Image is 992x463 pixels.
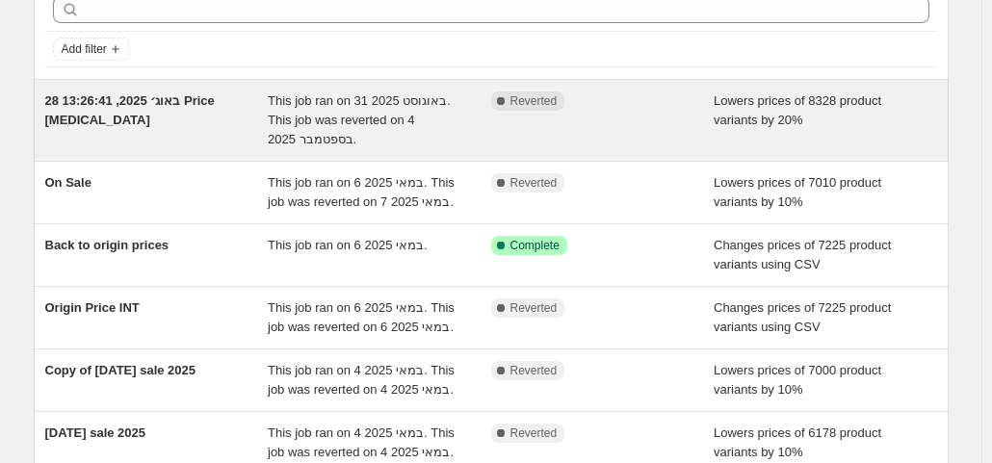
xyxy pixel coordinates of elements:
button: Add filter [53,38,130,61]
span: Origin Price INT [45,300,140,315]
span: This job ran on 4 במאי 2025. This job was reverted on 4 במאי 2025. [268,363,455,397]
span: This job ran on 6 במאי 2025. This job was reverted on 7 במאי 2025. [268,175,455,209]
span: Lowers prices of 7000 product variants by 10% [714,363,881,397]
span: Copy of [DATE] sale 2025 [45,363,196,377]
span: On Sale [45,175,91,190]
span: Reverted [510,175,558,191]
span: Lowers prices of 6178 product variants by 10% [714,425,881,459]
span: This job ran on 31 באוגוסט 2025. This job was reverted on 4 בספטמבר 2025. [268,93,451,146]
span: Complete [510,238,560,253]
span: Lowers prices of 7010 product variants by 10% [714,175,881,209]
span: Reverted [510,93,558,109]
span: Changes prices of 7225 product variants using CSV [714,300,891,334]
span: This job ran on 4 במאי 2025. This job was reverted on 4 במאי 2025. [268,425,455,459]
span: Lowers prices of 8328 product variants by 20% [714,93,881,127]
span: Back to origin prices [45,238,170,252]
span: Reverted [510,363,558,378]
span: Reverted [510,425,558,441]
span: Reverted [510,300,558,316]
span: This job ran on 6 במאי 2025. [268,238,428,252]
span: This job ran on 6 במאי 2025. This job was reverted on 6 במאי 2025. [268,300,455,334]
span: [DATE] sale 2025 [45,425,146,440]
span: Add filter [62,41,107,57]
span: Changes prices of 7225 product variants using CSV [714,238,891,271]
span: 28 באוג׳ 2025, 13:26:41 Price [MEDICAL_DATA] [45,93,215,127]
